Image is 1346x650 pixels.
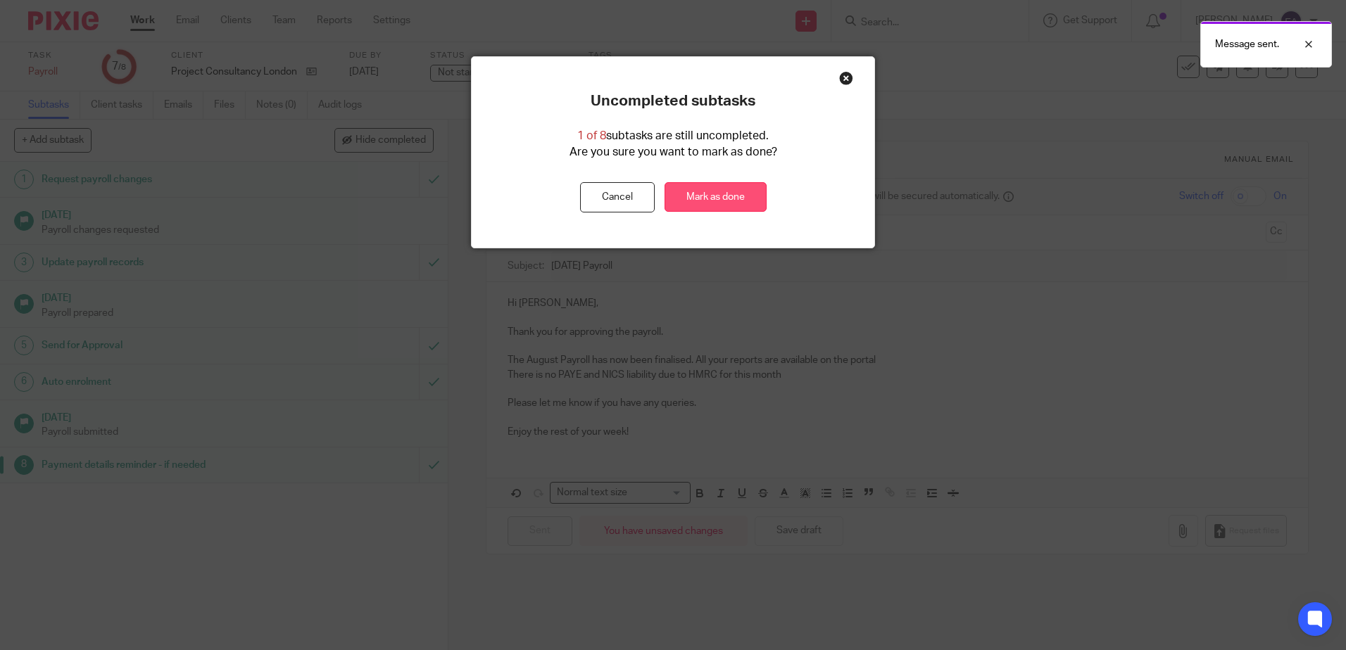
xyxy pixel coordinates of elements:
[570,144,777,160] p: Are you sure you want to mark as done?
[1215,37,1279,51] p: Message sent.
[839,71,853,85] div: Close this dialog window
[577,130,606,141] span: 1 of 8
[665,182,767,212] a: Mark as done
[580,182,655,212] button: Cancel
[577,128,769,144] p: subtasks are still uncompleted.
[591,92,755,110] p: Uncompleted subtasks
